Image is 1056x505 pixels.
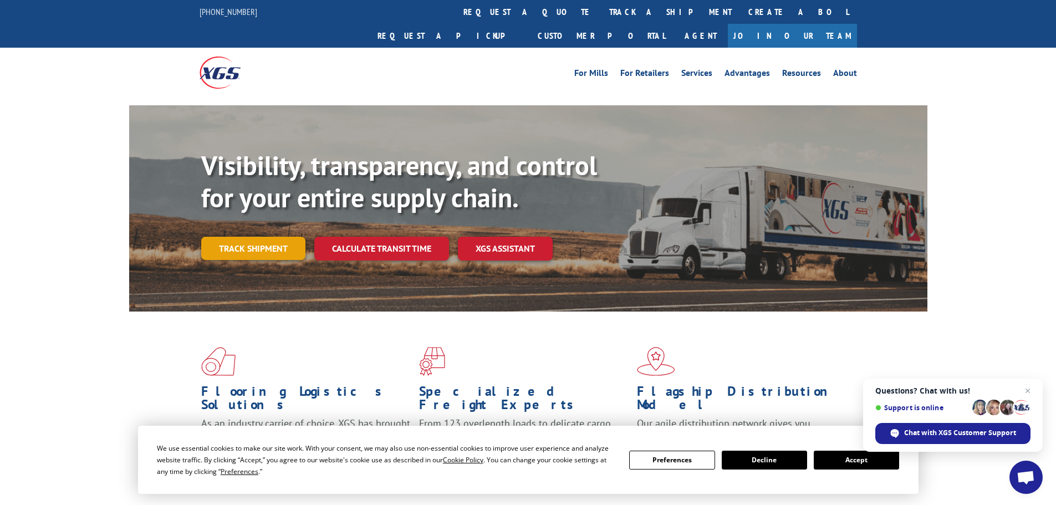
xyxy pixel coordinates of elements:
span: Support is online [875,404,968,412]
h1: Flagship Distribution Model [637,385,846,417]
a: Track shipment [201,237,305,260]
button: Decline [722,451,807,470]
a: XGS ASSISTANT [458,237,553,261]
span: Questions? Chat with us! [875,386,1031,395]
a: Services [681,69,712,81]
a: Join Our Team [728,24,857,48]
a: Advantages [725,69,770,81]
button: Accept [814,451,899,470]
span: As an industry carrier of choice, XGS has brought innovation and dedication to flooring logistics... [201,417,410,456]
b: Visibility, transparency, and control for your entire supply chain. [201,148,597,215]
div: Chat with XGS Customer Support [875,423,1031,444]
a: Request a pickup [369,24,529,48]
span: Our agile distribution network gives you nationwide inventory management on demand. [637,417,841,443]
h1: Specialized Freight Experts [419,385,629,417]
a: Resources [782,69,821,81]
span: Close chat [1021,384,1034,397]
button: Preferences [629,451,715,470]
span: Preferences [221,467,258,476]
a: About [833,69,857,81]
div: Open chat [1009,461,1043,494]
span: Chat with XGS Customer Support [904,428,1016,438]
span: Cookie Policy [443,455,483,465]
div: Cookie Consent Prompt [138,426,919,494]
a: Agent [674,24,728,48]
a: For Retailers [620,69,669,81]
a: For Mills [574,69,608,81]
a: Calculate transit time [314,237,449,261]
h1: Flooring Logistics Solutions [201,385,411,417]
a: Customer Portal [529,24,674,48]
img: xgs-icon-focused-on-flooring-red [419,347,445,376]
div: We use essential cookies to make our site work. With your consent, we may also use non-essential ... [157,442,616,477]
a: [PHONE_NUMBER] [200,6,257,17]
img: xgs-icon-flagship-distribution-model-red [637,347,675,376]
img: xgs-icon-total-supply-chain-intelligence-red [201,347,236,376]
p: From 123 overlength loads to delicate cargo, our experienced staff knows the best way to move you... [419,417,629,466]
